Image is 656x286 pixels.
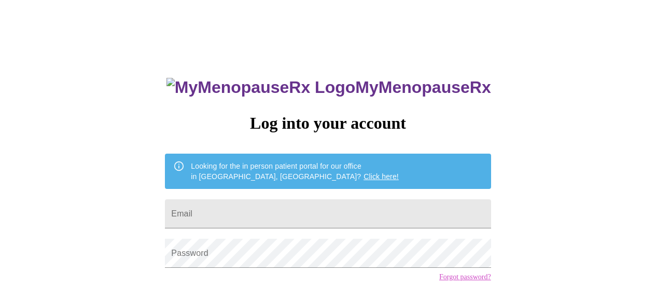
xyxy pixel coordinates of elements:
[166,78,355,97] img: MyMenopauseRx Logo
[191,157,399,186] div: Looking for the in person patient portal for our office in [GEOGRAPHIC_DATA], [GEOGRAPHIC_DATA]?
[364,172,399,181] a: Click here!
[439,273,491,281] a: Forgot password?
[166,78,491,97] h3: MyMenopauseRx
[165,114,491,133] h3: Log into your account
